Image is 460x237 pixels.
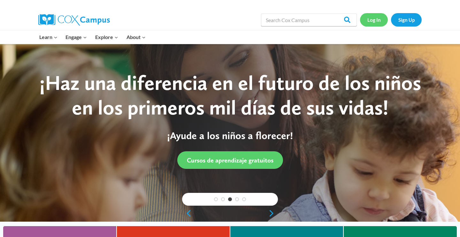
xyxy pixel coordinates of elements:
a: 4 [235,197,239,201]
a: 1 [214,197,218,201]
nav: Secondary Navigation [360,13,422,26]
a: next [268,209,278,217]
a: Cursos de aprendizaje gratuitos [177,151,283,169]
div: ¡Haz una diferencia en el futuro de los niños en los primeros mil días de sus vidas! [30,71,430,120]
a: previous [182,209,192,217]
img: Cox Campus [38,14,110,26]
button: Child menu of Engage [62,30,91,44]
button: Child menu of About [122,30,150,44]
a: 2 [221,197,225,201]
p: ¡Ayude a los niños a florecer! [30,130,430,142]
nav: Primary Navigation [35,30,149,44]
a: 5 [242,197,246,201]
a: 3 [228,197,232,201]
input: Search Cox Campus [261,13,357,26]
a: Log In [360,13,388,26]
div: content slider buttons [182,207,278,220]
a: Sign Up [391,13,422,26]
button: Child menu of Learn [35,30,62,44]
button: Child menu of Explore [91,30,122,44]
span: Cursos de aprendizaje gratuitos [187,156,273,164]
